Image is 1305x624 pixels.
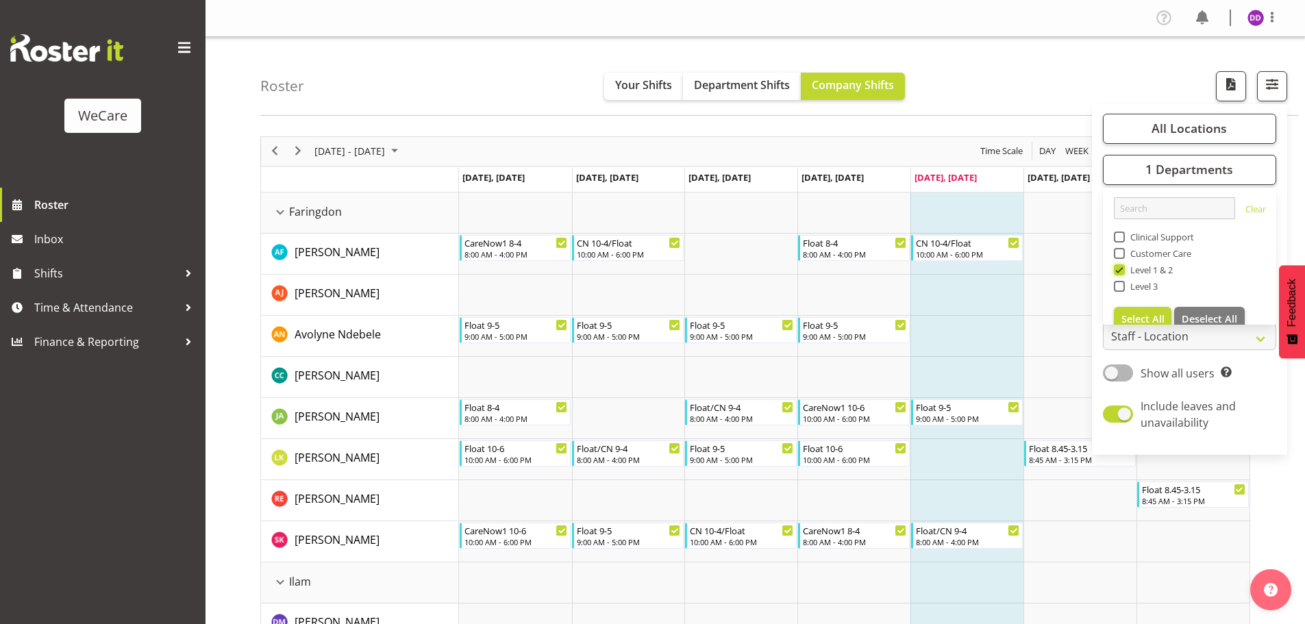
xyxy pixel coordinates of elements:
[577,331,680,342] div: 9:00 AM - 5:00 PM
[1028,171,1090,184] span: [DATE], [DATE]
[295,490,380,507] a: [PERSON_NAME]
[460,440,571,466] div: Liandy Kritzinger"s event - Float 10-6 Begin From Monday, September 15, 2025 at 10:00:00 AM GMT+1...
[911,399,1023,425] div: Jane Arps"s event - Float 9-5 Begin From Friday, September 19, 2025 at 9:00:00 AM GMT+12:00 Ends ...
[313,142,386,160] span: [DATE] - [DATE]
[690,441,793,455] div: Float 9-5
[690,400,793,414] div: Float/CN 9-4
[1145,161,1233,177] span: 1 Departments
[460,317,571,343] div: Avolyne Ndebele"s event - Float 9-5 Begin From Monday, September 15, 2025 at 9:00:00 AM GMT+12:00...
[261,316,459,357] td: Avolyne Ndebele resource
[1142,482,1245,496] div: Float 8.45-3.15
[1125,248,1192,259] span: Customer Care
[1103,155,1276,185] button: 1 Departments
[1182,312,1237,325] span: Deselect All
[577,236,680,249] div: CN 10-4/Float
[688,171,751,184] span: [DATE], [DATE]
[577,523,680,537] div: Float 9-5
[916,536,1019,547] div: 8:00 AM - 4:00 PM
[261,192,459,234] td: Faringdon resource
[572,235,684,261] div: Alex Ferguson"s event - CN 10-4/Float Begin From Tuesday, September 16, 2025 at 10:00:00 AM GMT+1...
[1142,495,1245,506] div: 8:45 AM - 3:15 PM
[576,171,638,184] span: [DATE], [DATE]
[979,142,1024,160] span: Time Scale
[295,286,380,301] span: [PERSON_NAME]
[1264,583,1278,597] img: help-xxl-2.png
[1286,279,1298,327] span: Feedback
[801,73,905,100] button: Company Shifts
[1137,482,1249,508] div: Rachel Els"s event - Float 8.45-3.15 Begin From Sunday, September 21, 2025 at 8:45:00 AM GMT+12:0...
[803,413,906,424] div: 10:00 AM - 6:00 PM
[261,357,459,398] td: Charlotte Courtney resource
[803,236,906,249] div: Float 8-4
[685,399,797,425] div: Jane Arps"s event - Float/CN 9-4 Begin From Wednesday, September 17, 2025 at 8:00:00 AM GMT+12:00...
[798,523,910,549] div: Saahit Kour"s event - CareNow1 8-4 Begin From Thursday, September 18, 2025 at 8:00:00 AM GMT+12:0...
[577,441,680,455] div: Float/CN 9-4
[1037,142,1058,160] button: Timeline Day
[690,536,793,547] div: 10:00 AM - 6:00 PM
[1216,71,1246,101] button: Download a PDF of the roster according to the set date range.
[1279,265,1305,358] button: Feedback - Show survey
[312,142,404,160] button: September 2025
[915,171,977,184] span: [DATE], [DATE]
[460,399,571,425] div: Jane Arps"s event - Float 8-4 Begin From Monday, September 15, 2025 at 8:00:00 AM GMT+12:00 Ends ...
[289,203,342,220] span: Faringdon
[803,331,906,342] div: 9:00 AM - 5:00 PM
[295,532,380,547] span: [PERSON_NAME]
[1121,312,1165,325] span: Select All
[694,77,790,92] span: Department Shifts
[1064,142,1090,160] span: Week
[1063,142,1091,160] button: Timeline Week
[295,327,381,342] span: Avolyne Ndebele
[295,368,380,383] span: [PERSON_NAME]
[615,77,672,92] span: Your Shifts
[1114,197,1235,219] input: Search
[78,105,127,126] div: WeCare
[1141,399,1236,430] span: Include leaves and unavailability
[685,523,797,549] div: Saahit Kour"s event - CN 10-4/Float Begin From Wednesday, September 17, 2025 at 10:00:00 AM GMT+1...
[683,73,801,100] button: Department Shifts
[261,562,459,603] td: Ilam resource
[261,480,459,521] td: Rachel Els resource
[34,195,199,215] span: Roster
[10,34,123,62] img: Rosterit website logo
[464,536,568,547] div: 10:00 AM - 6:00 PM
[460,235,571,261] div: Alex Ferguson"s event - CareNow1 8-4 Begin From Monday, September 15, 2025 at 8:00:00 AM GMT+12:0...
[916,400,1019,414] div: Float 9-5
[604,73,683,100] button: Your Shifts
[803,441,906,455] div: Float 10-6
[261,439,459,480] td: Liandy Kritzinger resource
[295,409,380,424] span: [PERSON_NAME]
[295,367,380,384] a: [PERSON_NAME]
[1247,10,1264,26] img: demi-dumitrean10946.jpg
[1141,366,1215,381] span: Show all users
[803,318,906,332] div: Float 9-5
[798,235,910,261] div: Alex Ferguson"s event - Float 8-4 Begin From Thursday, September 18, 2025 at 8:00:00 AM GMT+12:00...
[577,454,680,465] div: 8:00 AM - 4:00 PM
[577,536,680,547] div: 9:00 AM - 5:00 PM
[289,142,308,160] button: Next
[1125,264,1173,275] span: Level 1 & 2
[690,331,793,342] div: 9:00 AM - 5:00 PM
[577,249,680,260] div: 10:00 AM - 6:00 PM
[460,523,571,549] div: Saahit Kour"s event - CareNow1 10-6 Begin From Monday, September 15, 2025 at 10:00:00 AM GMT+12:0...
[577,318,680,332] div: Float 9-5
[261,398,459,439] td: Jane Arps resource
[1152,120,1227,136] span: All Locations
[690,454,793,465] div: 9:00 AM - 5:00 PM
[295,326,381,342] a: Avolyne Ndebele
[286,137,310,166] div: next period
[295,450,380,465] span: [PERSON_NAME]
[572,440,684,466] div: Liandy Kritzinger"s event - Float/CN 9-4 Begin From Tuesday, September 16, 2025 at 8:00:00 AM GMT...
[261,521,459,562] td: Saahit Kour resource
[911,523,1023,549] div: Saahit Kour"s event - Float/CN 9-4 Begin From Friday, September 19, 2025 at 8:00:00 AM GMT+12:00 ...
[462,171,525,184] span: [DATE], [DATE]
[690,523,793,537] div: CN 10-4/Float
[464,400,568,414] div: Float 8-4
[295,244,380,260] a: [PERSON_NAME]
[572,317,684,343] div: Avolyne Ndebele"s event - Float 9-5 Begin From Tuesday, September 16, 2025 at 9:00:00 AM GMT+12:0...
[916,236,1019,249] div: CN 10-4/Float
[464,413,568,424] div: 8:00 AM - 4:00 PM
[295,491,380,506] span: [PERSON_NAME]
[685,440,797,466] div: Liandy Kritzinger"s event - Float 9-5 Begin From Wednesday, September 17, 2025 at 9:00:00 AM GMT+...
[464,523,568,537] div: CareNow1 10-6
